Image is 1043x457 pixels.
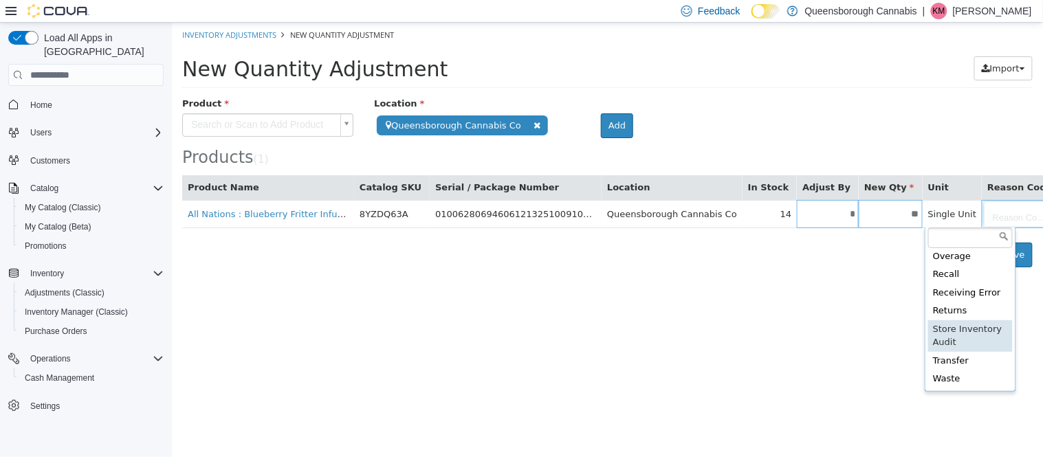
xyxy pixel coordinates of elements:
button: Adjustments (Classic) [14,283,169,302]
span: Adjustments (Classic) [25,287,105,298]
span: Settings [30,401,60,412]
a: Purchase Orders [19,323,93,339]
button: Customers [3,151,169,170]
span: Promotions [19,238,164,254]
button: Inventory Manager (Classic) [14,302,169,322]
div: Overage [756,225,841,243]
button: Promotions [14,236,169,256]
p: Queensborough Cannabis [805,3,917,19]
input: Dark Mode [751,4,780,19]
span: Settings [25,397,164,414]
span: Operations [30,353,71,364]
a: Customers [25,153,76,169]
div: Waste [756,347,841,366]
span: Cash Management [19,370,164,386]
span: My Catalog (Classic) [25,202,101,213]
img: Cova [28,4,89,18]
a: Home [25,97,58,113]
span: Inventory Manager (Classic) [25,306,128,317]
span: Inventory [25,265,164,282]
div: Receiving Error [756,261,841,280]
span: Feedback [698,4,740,18]
span: Inventory [30,268,64,279]
div: Returns [756,279,841,298]
span: My Catalog (Beta) [19,219,164,235]
span: Promotions [25,241,67,252]
span: Customers [25,152,164,169]
button: Catalog [25,180,64,197]
a: Promotions [19,238,72,254]
button: Inventory [25,265,69,282]
span: Catalog [25,180,164,197]
span: My Catalog (Beta) [25,221,91,232]
div: Transfer [756,329,841,348]
div: Kioko Mayede [931,3,947,19]
button: Operations [3,349,169,368]
span: My Catalog (Classic) [19,199,164,216]
span: Users [25,124,164,141]
button: My Catalog (Beta) [14,217,169,236]
a: My Catalog (Beta) [19,219,97,235]
span: Catalog [30,183,58,194]
a: Cash Management [19,370,100,386]
a: My Catalog (Classic) [19,199,107,216]
button: Purchase Orders [14,322,169,341]
button: Inventory [3,264,169,283]
a: Inventory Manager (Classic) [19,304,133,320]
span: Operations [25,350,164,367]
span: Inventory Manager (Classic) [19,304,164,320]
span: Home [30,100,52,111]
span: Purchase Orders [25,326,87,337]
p: [PERSON_NAME] [953,3,1032,19]
p: | [923,3,925,19]
span: Users [30,127,52,138]
span: KM [933,3,945,19]
span: Load All Apps in [GEOGRAPHIC_DATA] [39,31,164,58]
button: My Catalog (Classic) [14,198,169,217]
a: Settings [25,398,65,414]
span: Home [25,96,164,113]
span: Cash Management [25,372,94,383]
button: Settings [3,396,169,416]
span: Adjustments (Classic) [19,285,164,301]
a: Adjustments (Classic) [19,285,110,301]
div: Recall [756,243,841,261]
button: Users [3,123,169,142]
button: Operations [25,350,76,367]
div: Store Inventory Audit [756,298,841,329]
nav: Complex example [8,89,164,452]
span: Purchase Orders [19,323,164,339]
button: Home [3,94,169,114]
button: Users [25,124,57,141]
button: Catalog [3,179,169,198]
button: Cash Management [14,368,169,388]
span: Customers [30,155,70,166]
